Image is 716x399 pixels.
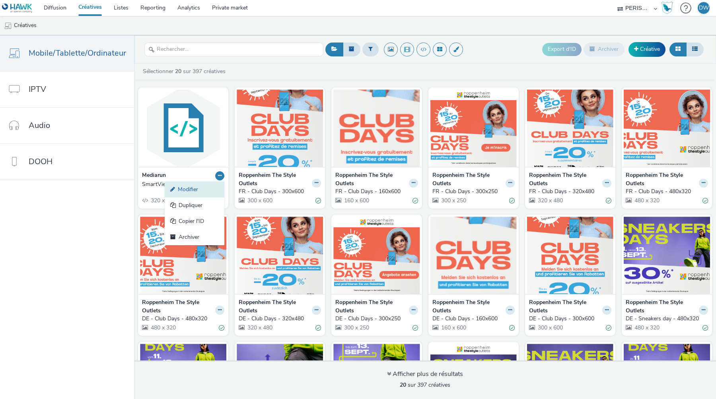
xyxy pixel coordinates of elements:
span: 480 x 320 [634,324,660,331]
div: DE - Club Days - 300x250 [335,315,414,323]
div: DE - Sneakers day - 480x320 [626,315,705,323]
a: DE - Club Days - 300x600 [529,315,611,323]
div: DW [699,2,709,14]
div: Valide [412,323,418,332]
div: Valide [412,196,418,205]
a: DE - Club Days - 160x600 [432,315,515,323]
span: sur 397 créatives [400,381,450,389]
span: 160 x 600 [343,197,369,204]
a: Modifier [165,182,224,198]
div: SmartView - Test OursBlanc [142,180,221,188]
img: DE - Club Days - 300x250 visual [333,217,420,294]
img: FR - Club Days - 300x600 visual [237,89,323,167]
div: Valide [219,323,224,332]
img: FR - Club Days - 480x320 visual [624,89,710,167]
span: 300 x 600 [537,324,563,331]
img: undefined Logo [2,3,33,13]
a: Dupliquer [165,198,224,213]
img: DE - Club Days - 160x600 visual [430,217,517,294]
div: DE - Club Days - 160x600 [432,315,512,323]
a: DE - Club Days - 320x480 [239,315,321,323]
a: FR - Club Days - 160x600 [335,188,418,196]
div: Valide [702,323,708,332]
span: 320 x 480 [247,324,272,331]
img: SmartView - Test OursBlanc visual [140,89,226,167]
button: Grille [669,43,687,56]
span: 480 x 320 [150,324,176,331]
strong: Roppenheim The Style Outlets [335,298,407,315]
div: DE - Club Days - 320x480 [239,315,318,323]
strong: Roppenheim The Style Outlets [335,171,407,188]
span: IPTV [29,83,46,95]
img: FR - Club Days - 320x480 visual [527,89,613,167]
span: Audio [29,120,50,131]
a: FR - Club Days - 480x320 [626,188,708,196]
div: FR - Club Days - 300x600 [239,188,318,196]
span: 160 x 600 [440,324,466,331]
a: FR - Club Days - 300x600 [239,188,321,196]
strong: Roppenheim The Style Outlets [432,171,504,188]
strong: Roppenheim The Style Outlets [626,298,697,315]
div: FR - Club Days - 160x600 [335,188,414,196]
img: DE - Club Days - 480x320 visual [140,217,226,294]
strong: Roppenheim The Style Outlets [529,298,600,315]
span: 320 x 50 [150,197,173,204]
div: FR - Club Days - 300x250 [432,188,512,196]
span: 480 x 320 [634,197,660,204]
button: Liste [686,43,704,56]
div: DE - Club Days - 300x600 [529,315,608,323]
a: Sélectionner sur 397 créatives [142,68,229,75]
div: DE - Club Days - 480x320 [142,315,221,323]
a: FR - Club Days - 320x480 [529,188,611,196]
img: mobile [4,22,12,30]
div: Valide [509,323,515,332]
strong: 20 [175,68,181,75]
img: FR - Club Days - 160x600 visual [333,89,420,167]
input: Rechercher... [144,43,323,56]
strong: Roppenheim The Style Outlets [142,298,213,315]
img: DE - Club Days - 320x480 visual [237,217,323,294]
img: FR - Club Days - 300x250 visual [430,89,517,167]
strong: Roppenheim The Style Outlets [432,298,504,315]
a: FR - Club Days - 300x250 [432,188,515,196]
div: Afficher plus de résultats [387,370,463,379]
button: Archiver [584,43,625,56]
strong: Roppenheim The Style Outlets [529,171,600,188]
span: 320 x 480 [537,197,563,204]
div: Valide [315,196,321,205]
img: Hawk Academy [661,2,673,14]
div: FR - Club Days - 320x480 [529,188,608,196]
a: SmartView - Test OursBlanc [142,180,224,188]
a: Archiver [165,229,224,245]
span: Mobile/Tablette/Ordinateur [29,47,126,59]
button: Export d'ID [542,43,582,56]
div: Valide [509,196,515,205]
a: DE - Sneakers day - 480x320 [626,315,708,323]
span: 300 x 250 [440,197,466,204]
div: Valide [315,323,321,332]
img: DE - Club Days - 300x600 visual [527,217,613,294]
strong: Mediarun [142,171,166,180]
div: FR - Club Days - 480x320 [626,188,705,196]
a: DE - Club Days - 480x320 [142,315,224,323]
span: DOOH [29,156,53,167]
strong: 20 [400,381,406,389]
a: Créative [628,42,665,56]
a: Copier l'ID [165,213,224,229]
a: Hawk Academy [661,2,676,14]
div: Valide [606,196,611,205]
strong: Roppenheim The Style Outlets [239,171,310,188]
div: Valide [702,196,708,205]
a: DE - Club Days - 300x250 [335,315,418,323]
strong: Roppenheim The Style Outlets [626,171,697,188]
span: 300 x 250 [343,324,369,331]
span: 300 x 600 [247,197,272,204]
strong: Roppenheim The Style Outlets [239,298,310,315]
img: DE - Sneakers day - 480x320 visual [624,217,710,294]
div: Valide [606,323,611,332]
